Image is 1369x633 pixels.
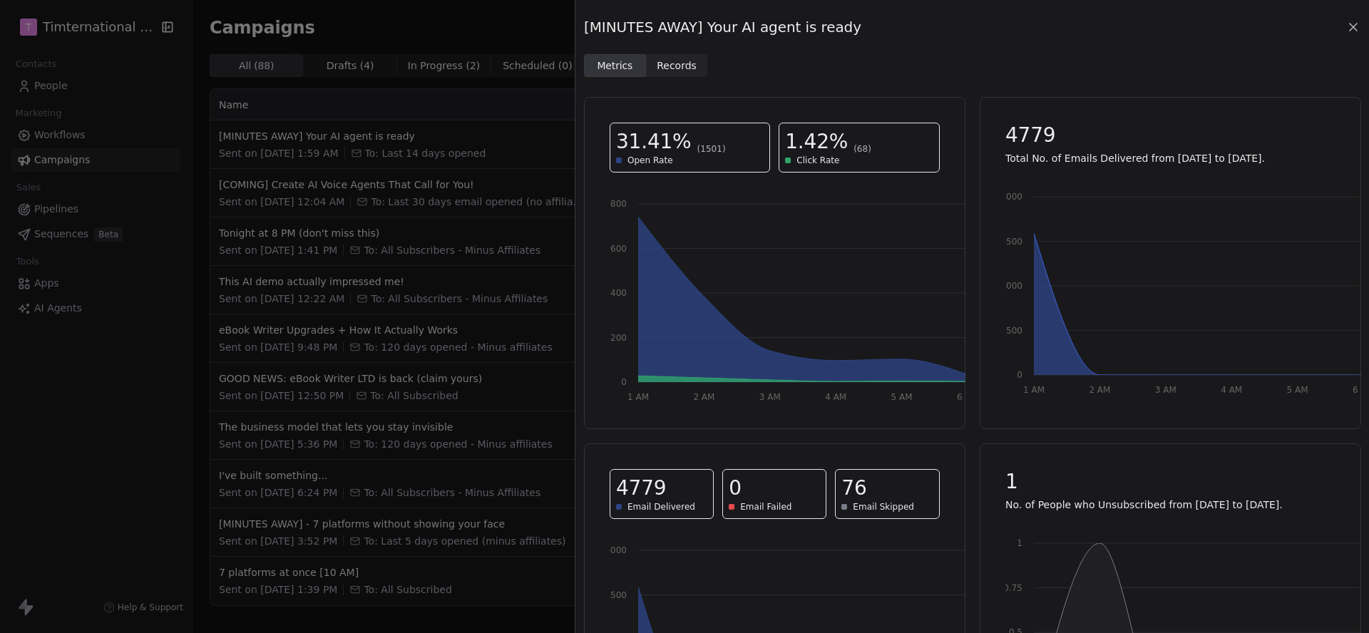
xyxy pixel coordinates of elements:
[605,545,627,555] tspan: 6000
[610,288,627,298] tspan: 400
[1221,385,1242,395] tspan: 4 AM
[697,143,726,155] span: (1501)
[1089,385,1110,395] tspan: 2 AM
[853,143,871,155] span: (68)
[1000,326,1022,336] tspan: 1500
[627,501,695,513] span: Email Delivered
[1005,498,1335,512] p: No. of People who Unsubscribed from [DATE] to [DATE].
[759,392,781,402] tspan: 3 AM
[841,475,866,501] span: 76
[657,58,697,73] span: Records
[1000,237,1022,247] tspan: 4500
[621,377,627,387] tspan: 0
[693,392,714,402] tspan: 2 AM
[610,333,627,343] tspan: 200
[1017,370,1022,380] tspan: 0
[740,501,791,513] span: Email Failed
[891,392,913,402] tspan: 5 AM
[785,129,848,155] span: 1.42%
[1154,385,1176,395] tspan: 3 AM
[616,475,666,501] span: 4779
[610,244,627,254] tspan: 600
[627,155,673,166] span: Open Rate
[610,199,627,209] tspan: 800
[1005,469,1018,495] span: 1
[1000,281,1022,291] tspan: 3000
[1286,385,1308,395] tspan: 5 AM
[627,392,649,402] tspan: 1 AM
[1005,151,1335,165] p: Total No. of Emails Delivered from [DATE] to [DATE].
[729,475,742,501] span: 0
[1003,583,1022,593] tspan: 0.75
[957,392,978,402] tspan: 6 AM
[796,155,839,166] span: Click Rate
[584,17,861,37] span: [MINUTES AWAY] Your AI agent is ready
[605,590,627,600] tspan: 4500
[1017,538,1022,548] tspan: 1
[1022,385,1044,395] tspan: 1 AM
[825,392,846,402] tspan: 4 AM
[616,129,692,155] span: 31.41%
[1005,123,1055,148] span: 4779
[853,501,914,513] span: Email Skipped
[1000,192,1022,202] tspan: 6000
